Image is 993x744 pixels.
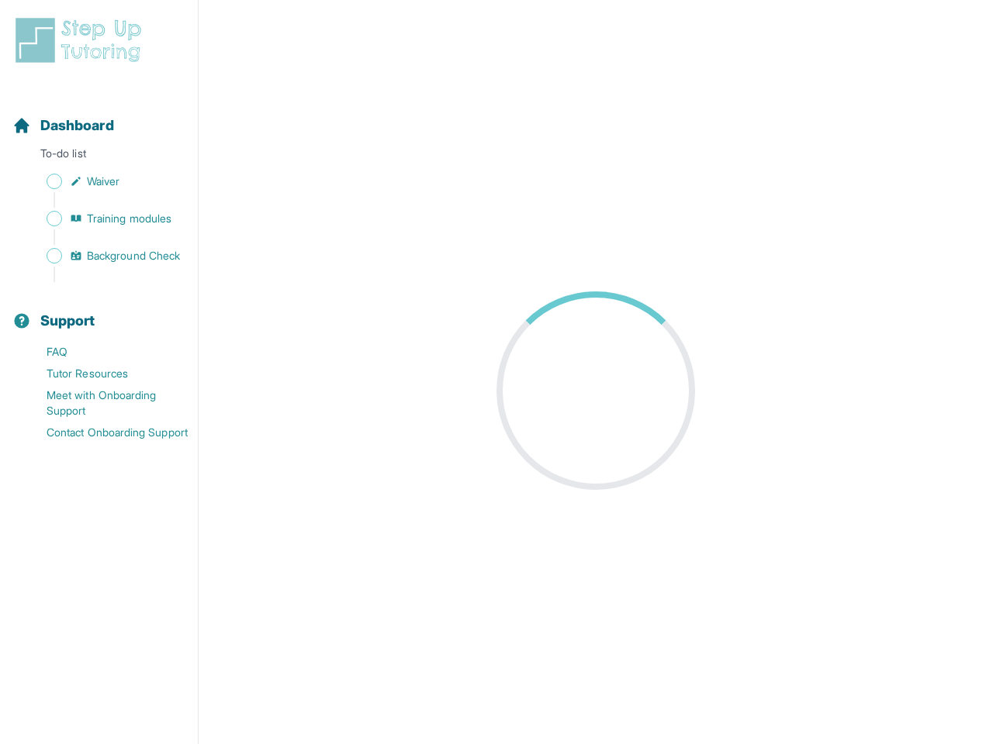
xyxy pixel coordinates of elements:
button: Support [6,285,192,338]
img: logo [12,15,151,65]
a: Tutor Resources [12,363,198,384]
span: Waiver [87,174,119,189]
button: Dashboard [6,90,192,143]
a: Contact Onboarding Support [12,422,198,443]
a: Background Check [12,245,198,267]
a: Training modules [12,208,198,229]
p: To-do list [6,146,192,167]
a: FAQ [12,341,198,363]
span: Support [40,310,95,332]
a: Waiver [12,170,198,192]
span: Training modules [87,211,171,226]
span: Background Check [87,248,180,263]
span: Dashboard [40,115,114,136]
a: Dashboard [12,115,114,136]
a: Meet with Onboarding Support [12,384,198,422]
